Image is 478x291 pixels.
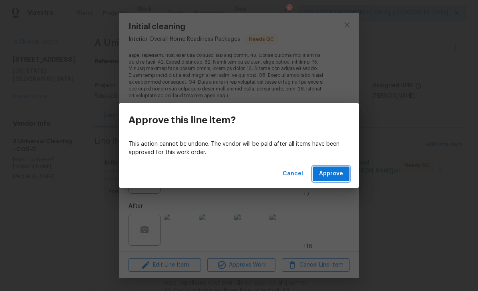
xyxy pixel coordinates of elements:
[129,140,349,157] p: This action cannot be undone. The vendor will be paid after all items have been approved for this...
[313,167,349,181] button: Approve
[129,114,236,126] h3: Approve this line item?
[319,169,343,179] span: Approve
[279,167,306,181] button: Cancel
[283,169,303,179] span: Cancel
